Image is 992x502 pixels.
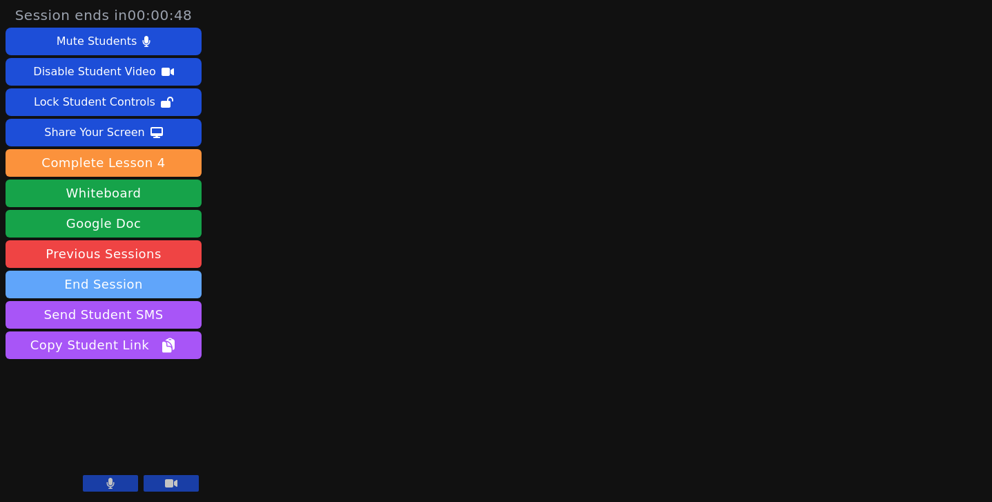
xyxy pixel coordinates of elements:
div: Mute Students [57,30,137,52]
div: Lock Student Controls [34,91,155,113]
button: Send Student SMS [6,301,202,329]
button: Copy Student Link [6,331,202,359]
a: Previous Sessions [6,240,202,268]
span: Copy Student Link [30,336,177,355]
a: Google Doc [6,210,202,238]
button: Mute Students [6,28,202,55]
span: Session ends in [15,6,193,25]
button: Whiteboard [6,180,202,207]
div: Disable Student Video [33,61,155,83]
div: Share Your Screen [44,122,145,144]
button: End Session [6,271,202,298]
button: Lock Student Controls [6,88,202,116]
button: Disable Student Video [6,58,202,86]
button: Share Your Screen [6,119,202,146]
time: 00:00:48 [128,7,193,23]
button: Complete Lesson 4 [6,149,202,177]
